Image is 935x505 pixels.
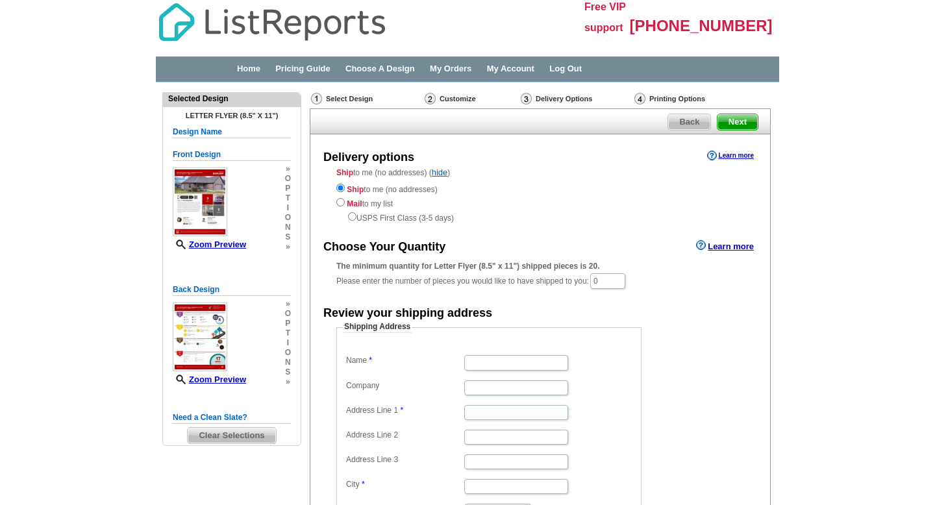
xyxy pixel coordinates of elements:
[717,114,758,130] span: Next
[343,321,412,333] legend: Shipping Address
[323,305,492,322] div: Review your shipping address
[173,284,291,296] h5: Back Design
[285,203,291,213] span: i
[285,193,291,203] span: t
[173,149,291,161] h5: Front Design
[346,405,463,416] label: Address Line 1
[310,92,423,108] div: Select Design
[667,114,711,130] a: Back
[336,181,744,224] div: to me (no addresses) to my list
[275,64,330,73] a: Pricing Guide
[336,260,744,290] div: Please enter the number of pieces you would like to have shipped to you:
[285,223,291,232] span: n
[668,114,710,130] span: Back
[237,64,260,73] a: Home
[630,17,773,34] span: [PHONE_NUMBER]
[188,428,275,443] span: Clear Selections
[707,151,754,161] a: Learn more
[323,149,414,166] div: Delivery options
[549,64,582,73] a: Log Out
[285,184,291,193] span: p
[285,242,291,252] span: »
[173,412,291,424] h5: Need a Clean Slate?
[346,380,463,391] label: Company
[163,93,301,105] div: Selected Design
[521,93,532,105] img: Delivery Options
[487,64,534,73] a: My Account
[346,454,463,465] label: Address Line 3
[285,299,291,309] span: »
[285,319,291,328] span: p
[430,64,471,73] a: My Orders
[346,355,463,366] label: Name
[173,375,246,384] a: Zoom Preview
[285,213,291,223] span: o
[432,167,448,177] a: hide
[584,1,626,33] span: Free VIP support
[285,328,291,338] span: t
[634,93,645,105] img: Printing Options & Summary
[310,167,770,224] div: to me (no addresses) ( )
[173,167,227,236] img: small-thumb.jpg
[346,479,463,490] label: City
[336,260,744,272] div: The minimum quantity for Letter Flyer (8.5" x 11") shipped pieces is 20.
[285,377,291,387] span: »
[336,210,744,224] div: USPS First Class (3-5 days)
[285,367,291,377] span: s
[285,338,291,348] span: i
[311,93,322,105] img: Select Design
[347,185,364,194] strong: Ship
[519,92,633,108] div: Delivery Options
[173,302,227,371] img: small-thumb.jpg
[323,239,445,256] div: Choose Your Quantity
[173,240,246,249] a: Zoom Preview
[285,232,291,242] span: s
[346,430,463,441] label: Address Line 2
[285,309,291,319] span: o
[423,92,519,105] div: Customize
[285,358,291,367] span: n
[285,348,291,358] span: o
[425,93,436,105] img: Customize
[173,126,291,138] h5: Design Name
[696,240,754,251] a: Learn more
[347,199,362,208] strong: Mail
[285,164,291,174] span: »
[336,168,353,177] strong: Ship
[633,92,749,105] div: Printing Options
[173,112,291,119] h4: Letter Flyer (8.5" x 11")
[345,64,415,73] a: Choose A Design
[285,174,291,184] span: o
